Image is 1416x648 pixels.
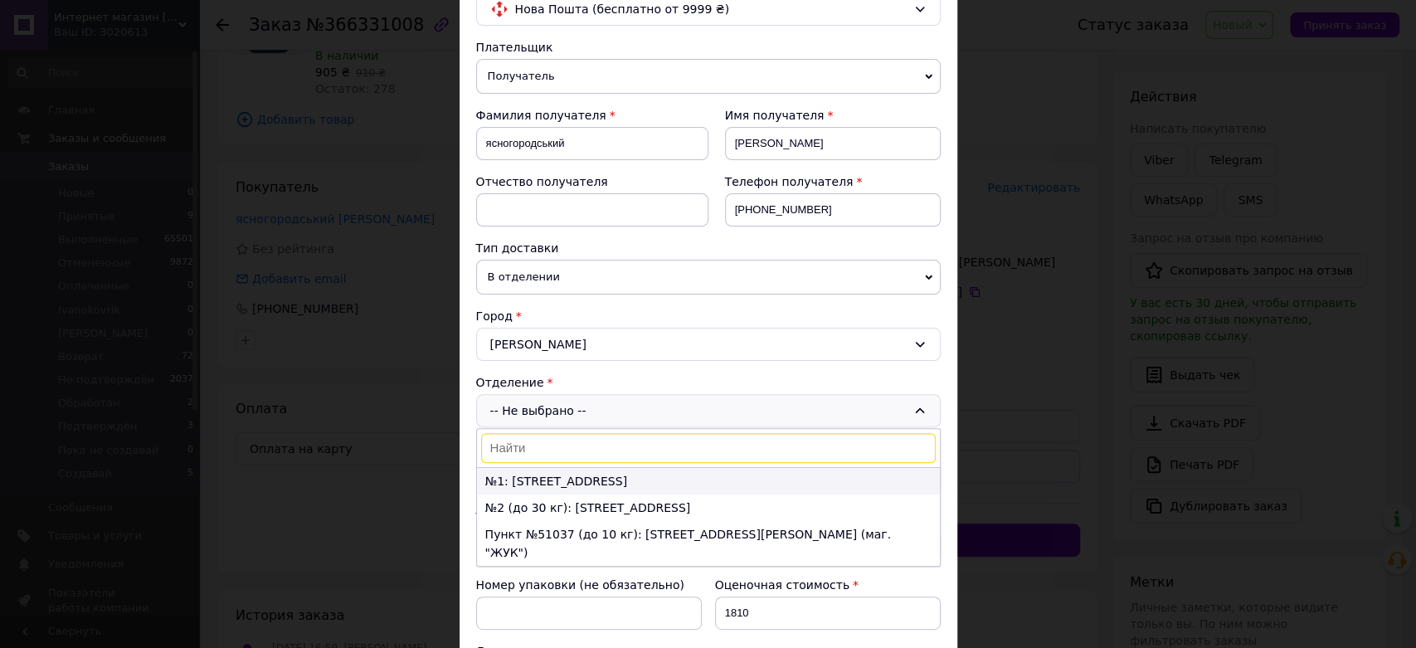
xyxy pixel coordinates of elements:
[476,59,941,94] span: Получатель
[481,433,936,463] input: Найти
[476,109,606,122] span: Фамилия получателя
[476,175,608,188] span: Отчество получателя
[477,495,940,521] li: №2 (до 30 кг): [STREET_ADDRESS]
[725,193,941,227] input: +380
[477,468,940,495] li: №1: [STREET_ADDRESS]
[725,109,825,122] span: Имя получателя
[476,328,941,361] div: [PERSON_NAME]
[476,308,941,324] div: Город
[725,175,854,188] span: Телефон получателя
[476,394,941,427] div: -- Не выбрано --
[715,577,941,593] div: Оценочная стоимость
[476,374,941,391] div: Отделение
[476,41,553,54] span: Плательщик
[476,577,702,593] div: Номер упаковки (не обязательно)
[476,241,559,255] span: Тип доставки
[476,260,941,295] span: В отделении
[477,521,940,566] li: Пункт №51037 (до 10 кг): [STREET_ADDRESS][PERSON_NAME] (маг. "ЖУК")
